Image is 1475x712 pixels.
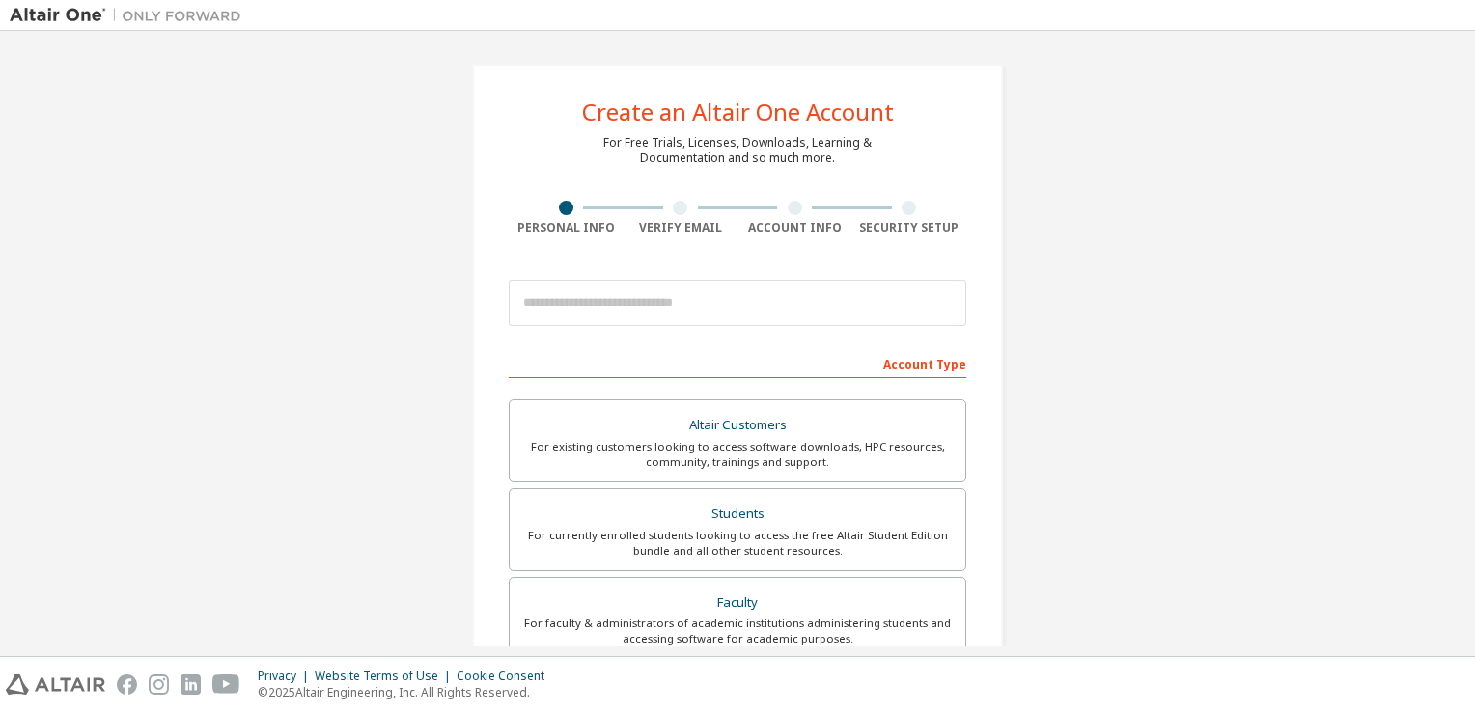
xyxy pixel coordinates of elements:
[117,674,137,695] img: facebook.svg
[315,669,457,684] div: Website Terms of Use
[521,528,954,559] div: For currently enrolled students looking to access the free Altair Student Edition bundle and all ...
[181,674,201,695] img: linkedin.svg
[509,347,966,378] div: Account Type
[212,674,240,695] img: youtube.svg
[521,412,954,439] div: Altair Customers
[457,669,556,684] div: Cookie Consent
[603,135,872,166] div: For Free Trials, Licenses, Downloads, Learning & Documentation and so much more.
[521,589,954,616] div: Faculty
[737,220,852,235] div: Account Info
[258,684,556,700] p: © 2025 Altair Engineering, Inc. All Rights Reserved.
[10,6,251,25] img: Altair One
[258,669,315,684] div: Privacy
[6,674,105,695] img: altair_logo.svg
[509,220,624,235] div: Personal Info
[582,100,894,123] div: Create an Altair One Account
[521,439,954,470] div: For existing customers looking to access software downloads, HPC resources, community, trainings ...
[521,616,954,646] div: For faculty & administrators of academic institutions administering students and accessing softwa...
[149,674,169,695] img: instagram.svg
[624,220,738,235] div: Verify Email
[521,501,954,528] div: Students
[852,220,967,235] div: Security Setup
